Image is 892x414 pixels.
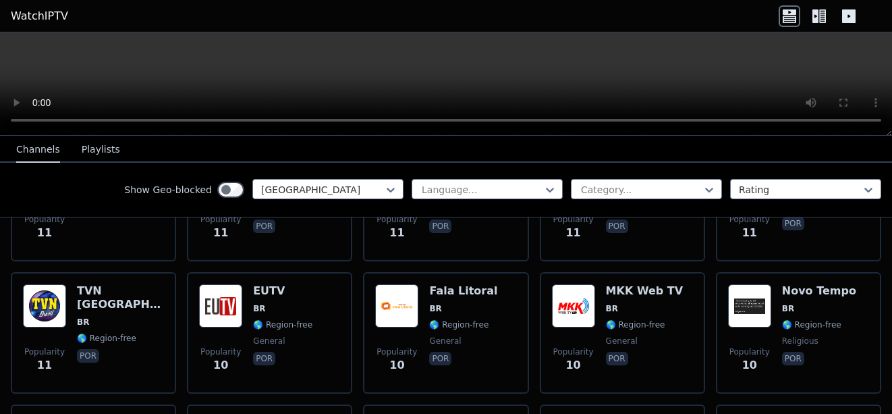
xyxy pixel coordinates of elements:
span: Popularity [200,214,241,225]
span: Popularity [200,346,241,357]
button: Playlists [82,137,120,163]
p: por [253,352,275,365]
span: 11 [213,225,228,241]
span: 🌎 Region-free [606,319,665,330]
img: TVN Brasil [23,284,66,328]
span: Popularity [729,346,770,357]
span: 10 [389,357,404,373]
span: BR [429,303,441,314]
span: BR [782,303,794,314]
label: Show Geo-blocked [124,183,212,197]
span: Popularity [553,346,594,357]
p: por [253,219,275,233]
p: por [782,217,804,230]
p: por [429,219,451,233]
span: 10 [742,357,757,373]
h6: MKK Web TV [606,284,684,298]
span: 11 [389,225,404,241]
span: Popularity [377,214,417,225]
span: BR [253,303,265,314]
h6: Novo Tempo [782,284,856,298]
span: 🌎 Region-free [77,333,136,344]
p: por [77,349,99,363]
span: 🌎 Region-free [782,319,841,330]
button: Channels [16,137,60,163]
span: general [253,336,285,346]
span: BR [606,303,618,314]
p: por [429,352,451,365]
span: general [606,336,638,346]
a: WatchIPTV [11,8,68,24]
span: 11 [37,357,52,373]
span: religious [782,336,818,346]
span: 11 [37,225,52,241]
span: general [429,336,461,346]
span: BR [77,317,89,328]
h6: EUTV [253,284,312,298]
p: por [782,352,804,365]
h6: Fala Litoral [429,284,497,298]
p: por [606,352,628,365]
img: Novo Tempo [728,284,771,328]
img: EUTV [199,284,242,328]
span: Popularity [24,214,65,225]
span: Popularity [24,346,65,357]
span: 11 [565,225,580,241]
span: 11 [742,225,757,241]
span: 10 [565,357,580,373]
p: por [606,219,628,233]
h6: TVN [GEOGRAPHIC_DATA] [77,284,164,311]
span: 🌎 Region-free [253,319,312,330]
img: MKK Web TV [552,284,595,328]
span: Popularity [553,214,594,225]
img: Fala Litoral [375,284,418,328]
span: Popularity [377,346,417,357]
span: 🌎 Region-free [429,319,489,330]
span: Popularity [729,214,770,225]
span: 10 [213,357,228,373]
